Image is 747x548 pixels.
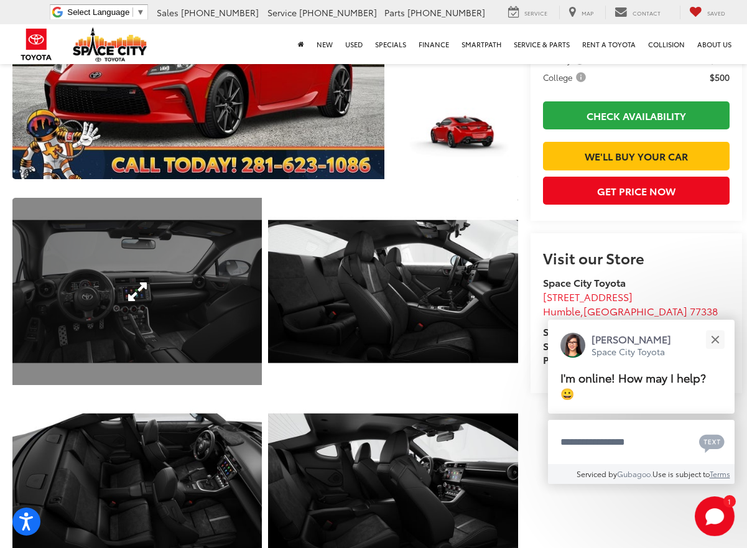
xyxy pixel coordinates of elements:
[543,324,571,338] span: Sales:
[543,338,667,353] strong: Service:
[499,6,557,19] a: Service
[310,24,339,64] a: New
[543,101,730,129] a: Check Availability
[582,9,593,17] span: Map
[543,177,730,205] button: Get Price Now
[702,326,728,353] button: Close
[67,7,144,17] a: Select Language​
[181,6,259,19] span: [PHONE_NUMBER]
[268,198,517,385] a: Expand Photo 5
[633,9,661,17] span: Contact
[369,24,412,64] a: Specials
[73,27,147,62] img: Space City Toyota
[13,24,60,65] img: Toyota
[543,71,590,83] button: College
[132,7,133,17] span: ​
[398,90,518,179] a: Expand Photo 3
[157,6,179,19] span: Sales
[67,7,129,17] span: Select Language
[710,468,730,479] a: Terms
[299,6,377,19] span: [PHONE_NUMBER]
[560,369,706,401] span: I'm online! How may I help? 😀
[695,428,728,456] button: Chat with SMS
[543,352,658,366] strong: Parts:
[543,71,588,83] span: College
[576,24,642,64] a: Rent a Toyota
[407,6,485,19] span: [PHONE_NUMBER]
[543,289,718,318] a: [STREET_ADDRESS] Humble,[GEOGRAPHIC_DATA] 77338
[710,71,730,83] span: $500
[695,496,735,536] svg: Start Chat
[266,196,520,387] img: 2025 Toyota GR86 GR86 Premium
[543,304,718,318] span: ,
[592,346,671,358] p: Space City Toyota
[543,275,626,289] strong: Space City Toyota
[617,468,652,479] a: Gubagoo.
[543,249,730,266] h2: Visit our Store
[548,420,735,465] textarea: Type your message
[728,498,731,504] span: 1
[543,289,633,304] span: [STREET_ADDRESS]
[680,6,735,19] a: My Saved Vehicles
[524,9,547,17] span: Service
[699,433,725,453] svg: Text
[543,304,580,318] span: Humble
[136,7,144,17] span: ▼
[690,304,718,318] span: 77338
[559,6,603,19] a: Map
[292,24,310,64] a: Home
[412,24,455,64] a: Finance
[691,24,738,64] a: About Us
[652,468,710,479] span: Use is subject to
[583,304,687,318] span: [GEOGRAPHIC_DATA]
[508,24,576,64] a: Service & Parts
[397,88,519,180] img: 2025 Toyota GR86 GR86 Premium
[577,468,617,479] span: Serviced by
[12,198,262,385] a: Expand Photo 4
[642,24,691,64] a: Collision
[543,142,730,170] a: We'll Buy Your Car
[455,24,508,64] a: SmartPath
[707,9,725,17] span: Saved
[592,332,671,346] p: [PERSON_NAME]
[384,6,405,19] span: Parts
[267,6,297,19] span: Service
[548,320,735,484] div: Close[PERSON_NAME]Space City ToyotaI'm online! How may I help? 😀Type your messageChat with SMSSen...
[605,6,670,19] a: Contact
[339,24,369,64] a: Used
[695,496,735,536] button: Toggle Chat Window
